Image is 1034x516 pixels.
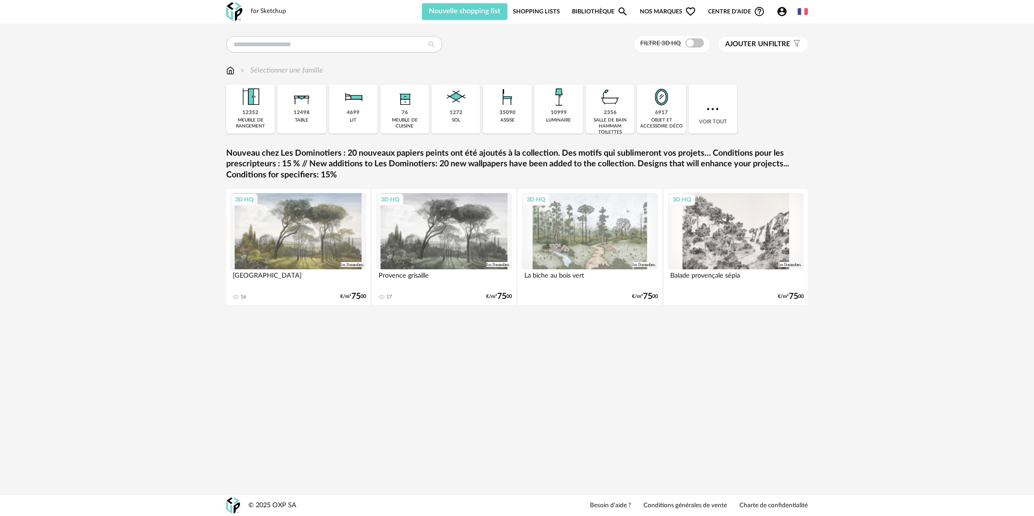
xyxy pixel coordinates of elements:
[798,6,808,17] img: fr
[242,109,258,116] div: 12352
[598,85,623,109] img: Salle%20de%20bain.png
[231,194,258,206] div: 3D HQ
[739,502,808,510] a: Charte de confidentialité
[513,3,560,20] a: Shopping Lists
[497,293,506,300] span: 75
[704,101,721,117] img: more.7b13dc1.svg
[725,40,790,49] span: filtre
[372,189,516,305] a: 3D HQ Provence grisaille 17 €/m²7500
[429,7,500,15] span: Nouvelle shopping list
[392,85,417,109] img: Rangement.png
[239,65,246,76] img: svg+xml;base64,PHN2ZyB3aWR0aD0iMTYiIGhlaWdodD0iMTYiIHZpZXdCb3g9IjAgMCAxNiAxNiIgZmlsbD0ibm9uZSIgeG...
[546,117,571,123] div: luminaire
[708,6,765,17] span: Centre d'aideHelp Circle Outline icon
[383,117,426,129] div: meuble de cuisine
[589,117,631,135] div: salle de bain hammam toilettes
[386,294,392,300] div: 17
[551,109,567,116] div: 10999
[452,117,460,123] div: sol
[350,117,356,123] div: lit
[664,189,808,305] a: 3D HQ Balade provençale sépia €/m²7500
[240,294,246,300] div: 16
[617,6,628,17] span: Magnify icon
[776,6,792,17] span: Account Circle icon
[376,269,512,288] div: Provence grisaille
[640,3,696,20] span: Nos marques
[422,3,507,20] button: Nouvelle shopping list
[495,85,520,109] img: Assise.png
[230,269,366,288] div: [GEOGRAPHIC_DATA]
[632,293,658,300] div: €/m² 00
[689,85,737,134] div: Voir tout
[518,189,662,305] a: 3D HQ La biche au bois vert €/m²7500
[776,6,788,17] span: Account Circle icon
[377,194,403,206] div: 3D HQ
[789,293,798,300] span: 75
[643,293,652,300] span: 75
[486,293,512,300] div: €/m² 00
[347,109,360,116] div: 4699
[546,85,571,109] img: Luminaire.png
[226,65,234,76] img: svg+xml;base64,PHN2ZyB3aWR0aD0iMTYiIGhlaWdodD0iMTciIHZpZXdCb3g9IjAgMCAxNiAxNyIgZmlsbD0ibm9uZSIgeG...
[640,117,683,129] div: objet et accessoire déco
[640,40,681,47] span: Filtre 3D HQ
[590,502,631,510] a: Besoin d'aide ?
[248,501,296,510] div: © 2025 OXP SA
[226,148,808,181] a: Nouveau chez Les Dominotiers : 20 nouveaux papiers peints ont été ajoutés à la collection. Des mo...
[604,109,617,116] div: 2356
[572,3,628,20] a: BibliothèqueMagnify icon
[523,194,549,206] div: 3D HQ
[718,37,808,52] button: Ajouter unfiltre Filter icon
[643,502,727,510] a: Conditions générales de vente
[226,189,370,305] a: 3D HQ [GEOGRAPHIC_DATA] 16 €/m²7500
[238,85,263,109] img: Meuble%20de%20rangement.png
[251,7,286,16] div: for Sketchup
[655,109,668,116] div: 6917
[754,6,765,17] span: Help Circle Outline icon
[444,85,469,109] img: Sol.png
[341,85,366,109] img: Literie.png
[522,269,658,288] div: La biche au bois vert
[340,293,366,300] div: €/m² 00
[289,85,314,109] img: Table.png
[649,85,674,109] img: Miroir.png
[499,109,516,116] div: 35090
[450,109,463,116] div: 1272
[725,41,769,48] span: Ajouter un
[294,109,310,116] div: 12498
[668,194,695,206] div: 3D HQ
[226,498,240,514] img: OXP
[402,109,408,116] div: 76
[229,117,272,129] div: meuble de rangement
[790,40,801,49] span: Filter icon
[295,117,308,123] div: table
[226,2,242,21] img: OXP
[351,293,361,300] span: 75
[500,117,515,123] div: assise
[778,293,804,300] div: €/m² 00
[685,6,696,17] span: Heart Outline icon
[239,65,323,76] div: Sélectionner une famille
[668,269,804,288] div: Balade provençale sépia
